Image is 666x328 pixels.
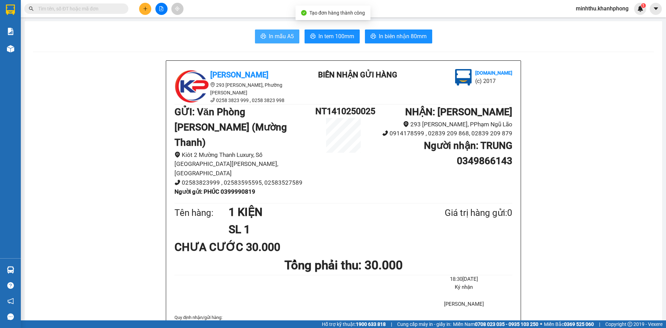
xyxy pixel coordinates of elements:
[48,38,86,59] b: 293 [PERSON_NAME], PPhạm Ngũ Lão
[38,5,120,12] input: Tìm tên, số ĐT hoặc mã đơn
[455,69,472,86] img: logo.jpg
[322,320,386,328] span: Hỗ trợ kỹ thuật:
[424,140,512,167] b: Người nhận : TRUNG 0349866143
[544,320,594,328] span: Miền Bắc
[174,152,180,158] span: environment
[397,320,451,328] span: Cung cấp máy in - giấy in:
[382,130,388,136] span: phone
[7,45,14,52] img: warehouse-icon
[174,106,287,148] b: GỬI : Văn Phòng [PERSON_NAME] (Mường Thanh)
[540,323,542,326] span: ⚪️
[370,33,376,40] span: printer
[3,3,101,17] li: [PERSON_NAME]
[210,98,215,102] span: phone
[7,282,14,289] span: question-circle
[305,30,360,43] button: printerIn tem 100mm
[653,6,659,12] span: caret-down
[174,188,255,195] b: Người gửi : PHÚC 0399990819
[315,104,372,118] h1: NT1410250025
[416,300,512,309] li: [PERSON_NAME]
[570,4,634,13] span: minhthu.khanhphong
[627,322,632,327] span: copyright
[301,10,307,16] span: check-circle
[405,106,512,118] b: NHẬN : [PERSON_NAME]
[416,283,512,292] li: Ký nhận
[475,77,512,85] li: (c) 2017
[411,206,512,220] div: Giá trị hàng gửi: 0
[356,321,386,327] strong: 1900 633 818
[210,70,268,79] b: [PERSON_NAME]
[155,3,168,15] button: file-add
[416,275,512,284] li: 18:30[DATE]
[174,150,315,178] li: Kiôt 2 Mường Thanh Luxury, Số [GEOGRAPHIC_DATA][PERSON_NAME], [GEOGRAPHIC_DATA]
[379,32,427,41] span: In biên nhận 80mm
[599,320,600,328] span: |
[650,3,662,15] button: caret-down
[564,321,594,327] strong: 0369 525 060
[159,6,164,11] span: file-add
[174,81,299,96] li: 293 [PERSON_NAME], Phường [PERSON_NAME]
[372,129,512,138] li: 0914178599 , 02839 209 868, 02839 209 879
[139,3,151,15] button: plus
[255,30,299,43] button: printerIn mẫu A5
[174,96,299,104] li: 0258 3823 999 , 0258 3823 998
[229,203,411,221] h1: 1 KIỆN
[210,82,215,87] span: environment
[143,6,148,11] span: plus
[3,3,28,28] img: logo.jpg
[453,320,538,328] span: Miền Nam
[642,3,644,8] span: 1
[261,33,266,40] span: printer
[48,30,92,37] li: VP [PERSON_NAME]
[310,33,316,40] span: printer
[403,121,409,127] span: environment
[7,298,14,304] span: notification
[29,6,34,11] span: search
[7,266,14,274] img: warehouse-icon
[48,39,53,43] span: environment
[174,69,209,104] img: logo.jpg
[175,6,180,11] span: aim
[318,70,397,79] b: BIÊN NHẬN GỬI HÀNG
[475,70,512,76] b: [DOMAIN_NAME]
[7,28,14,35] img: solution-icon
[318,32,354,41] span: In tem 100mm
[475,321,538,327] strong: 0708 023 035 - 0935 103 250
[174,206,229,220] div: Tên hàng:
[309,10,365,16] span: Tạo đơn hàng thành công
[6,5,15,15] img: logo-vxr
[7,313,14,320] span: message
[3,30,48,52] li: VP Văn Phòng [PERSON_NAME] (Mường Thanh)
[174,256,512,275] h1: Tổng phải thu: 30.000
[174,178,315,187] li: 02583823999 , 02583595595, 02583527589
[229,221,411,238] h1: SL 1
[269,32,294,41] span: In mẫu A5
[637,6,643,12] img: icon-new-feature
[391,320,392,328] span: |
[372,120,512,129] li: 293 [PERSON_NAME], PPhạm Ngũ Lão
[641,3,646,8] sup: 1
[174,179,180,185] span: phone
[174,238,286,256] div: CHƯA CƯỚC 30.000
[365,30,432,43] button: printerIn biên nhận 80mm
[171,3,183,15] button: aim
